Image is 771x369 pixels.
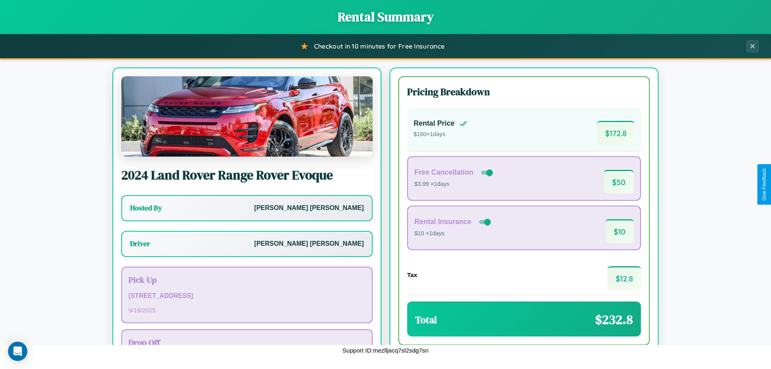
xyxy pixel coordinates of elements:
[254,238,364,250] p: [PERSON_NAME] [PERSON_NAME]
[128,336,365,348] h3: Drop Off
[608,266,641,290] span: $ 12.8
[761,168,767,201] div: Give Feedback
[414,179,494,190] p: $3.99 × 1 days
[597,121,634,145] span: $ 172.8
[595,311,633,328] span: $ 232.8
[121,76,373,157] img: Land Rover Range Rover Evoque
[414,168,473,177] h4: Free Cancellation
[8,8,763,26] h1: Rental Summary
[414,119,455,128] h4: Rental Price
[121,166,373,184] h2: 2024 Land Rover Range Rover Evoque
[128,305,365,316] p: 9 / 18 / 2025
[314,42,445,50] span: Checkout in 10 minutes for Free Insurance
[407,85,641,98] h3: Pricing Breakdown
[128,290,365,302] p: [STREET_ADDRESS]
[130,203,162,213] h3: Hosted By
[415,313,437,326] h3: Total
[414,218,471,226] h4: Rental Insurance
[130,239,150,249] h3: Driver
[414,129,467,140] p: $ 160 × 1 days
[254,202,364,214] p: [PERSON_NAME] [PERSON_NAME]
[8,342,27,361] div: Open Intercom Messenger
[414,228,492,239] p: $10 × 1 days
[604,170,634,194] span: $ 50
[128,274,365,285] h3: Pick Up
[606,219,634,243] span: $ 10
[407,271,417,278] h4: Tax
[343,345,428,356] p: Support ID: mezlljacq7sl2sdg7sn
